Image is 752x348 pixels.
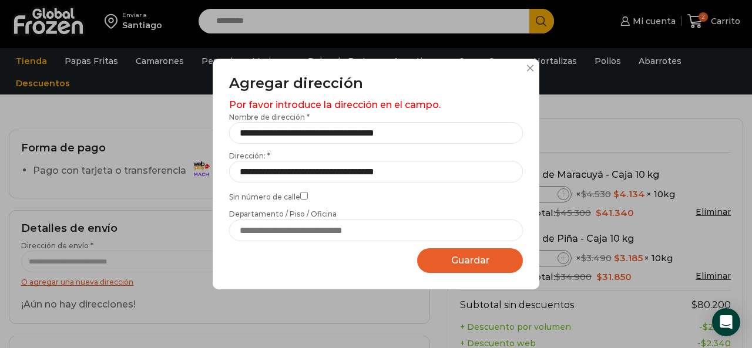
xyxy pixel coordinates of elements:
span: Guardar [451,255,489,266]
h3: Agregar dirección [229,75,523,92]
input: Departamento / Piso / Oficina [229,219,523,241]
label: Departamento / Piso / Oficina [229,209,523,241]
label: Nombre de dirección * [229,112,523,144]
label: Sin número de calle [229,190,523,202]
input: Nombre de dirección * [229,122,523,144]
button: Guardar [417,248,523,273]
input: Sin número de calle [300,192,308,200]
div: Open Intercom Messenger [712,308,740,336]
div: Por favor introduce la dirección en el campo. [229,99,523,112]
input: Dirección: * [229,161,523,183]
label: Dirección: * [229,151,523,183]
